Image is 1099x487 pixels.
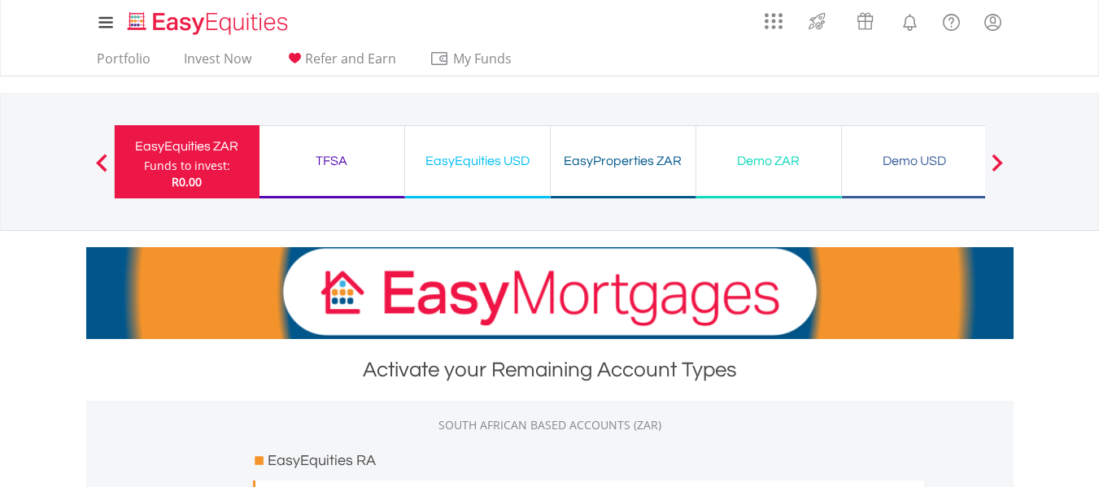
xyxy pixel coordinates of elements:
[804,8,831,34] img: thrive-v2.svg
[931,4,972,37] a: FAQ's and Support
[852,8,879,34] img: vouchers-v2.svg
[415,150,540,172] div: EasyEquities USD
[86,417,1014,433] div: SOUTH AFRICAN BASED ACCOUNTS (ZAR)
[177,50,258,76] a: Invest Now
[85,162,118,178] button: Previous
[889,4,931,37] a: Notifications
[754,4,793,30] a: AppsGrid
[124,135,250,158] div: EasyEquities ZAR
[278,50,403,76] a: Refer and Earn
[765,12,783,30] img: grid-menu-icon.svg
[560,150,686,172] div: EasyProperties ZAR
[124,10,294,37] img: EasyEquities_Logo.png
[981,162,1014,178] button: Next
[305,50,396,67] span: Refer and Earn
[852,150,977,172] div: Demo USD
[269,150,395,172] div: TFSA
[86,247,1014,339] img: EasyMortage Promotion Banner
[706,150,831,172] div: Demo ZAR
[268,450,376,472] h3: EasyEquities RA
[90,50,157,76] a: Portfolio
[430,48,536,69] span: My Funds
[144,158,230,174] div: Funds to invest:
[121,4,294,37] a: Home page
[86,355,1014,385] div: Activate your Remaining Account Types
[972,4,1014,40] a: My Profile
[172,174,202,189] span: R0.00
[841,4,889,34] a: Vouchers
